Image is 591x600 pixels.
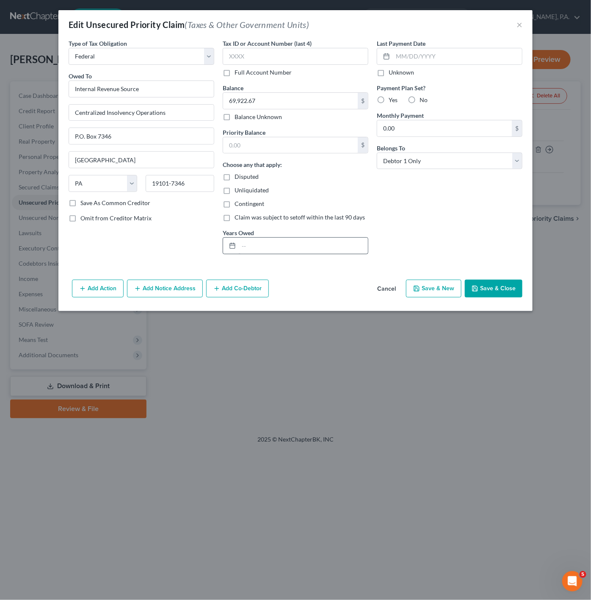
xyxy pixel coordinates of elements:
[235,200,264,207] span: Contingent
[223,93,358,109] input: 0.00
[223,48,368,65] input: XXXX
[80,199,150,207] label: Save As Common Creditor
[580,571,586,578] span: 5
[146,175,214,192] input: Enter zip...
[223,137,358,153] input: 0.00
[235,173,259,180] span: Disputed
[127,280,203,297] button: Add Notice Address
[69,72,92,80] span: Owed To
[223,128,265,137] label: Priority Balance
[389,68,414,77] label: Unknown
[239,238,368,254] input: --
[206,280,269,297] button: Add Co-Debtor
[69,128,214,144] input: Apt, Suite, etc...
[69,105,214,121] input: Enter address...
[377,111,424,120] label: Monthly Payment
[223,228,254,237] label: Years Owed
[389,96,398,103] span: Yes
[370,281,403,297] button: Cancel
[377,120,512,136] input: 0.00
[358,137,368,153] div: $
[69,19,309,31] div: Edit Unsecured Priority Claim
[377,144,405,152] span: Belongs To
[358,93,368,109] div: $
[185,19,309,30] span: (Taxes & Other Government Units)
[223,160,282,169] label: Choose any that apply:
[69,40,127,47] span: Type of Tax Obligation
[420,96,428,103] span: No
[235,113,282,121] label: Balance Unknown
[377,83,522,92] label: Payment Plan Set?
[235,68,292,77] label: Full Account Number
[393,48,522,64] input: MM/DD/YYYY
[406,280,461,297] button: Save & New
[80,214,152,222] span: Omit from Creditor Matrix
[235,214,365,221] span: Claim was subject to setoff within the last 90 days
[512,120,522,136] div: $
[377,39,425,48] label: Last Payment Date
[223,39,312,48] label: Tax ID or Account Number (last 4)
[69,81,214,97] input: Search creditor by name...
[69,152,214,168] input: Enter city...
[465,280,522,297] button: Save & Close
[235,186,269,194] span: Unliquidated
[562,571,583,592] iframe: Intercom live chat
[223,83,243,92] label: Balance
[516,19,522,30] button: ×
[72,280,124,297] button: Add Action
